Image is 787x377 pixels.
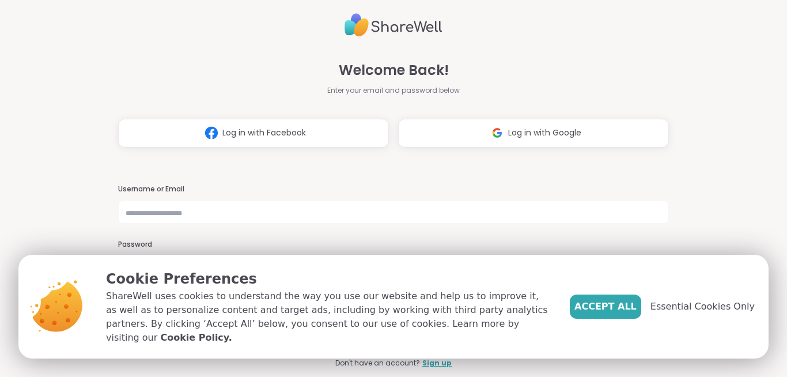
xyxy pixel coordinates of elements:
img: ShareWell Logo [345,9,442,42]
button: Log in with Facebook [118,119,389,148]
button: Log in with Google [398,119,669,148]
p: ShareWell uses cookies to understand the way you use our website and help us to improve it, as we... [106,289,551,345]
h3: Username or Email [118,184,669,194]
img: ShareWell Logomark [486,122,508,144]
img: ShareWell Logomark [200,122,222,144]
span: Enter your email and password below [327,85,460,96]
a: Cookie Policy. [160,331,232,345]
span: Welcome Back! [339,60,449,81]
span: Essential Cookies Only [650,300,755,314]
span: Accept All [574,300,637,314]
a: Sign up [422,358,452,368]
span: Log in with Google [508,127,581,139]
span: Log in with Facebook [222,127,306,139]
p: Cookie Preferences [106,269,551,289]
span: Don't have an account? [335,358,420,368]
h3: Password [118,240,669,250]
button: Accept All [570,295,641,319]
